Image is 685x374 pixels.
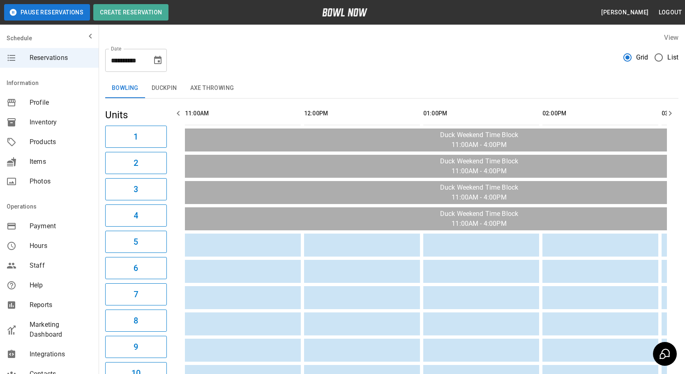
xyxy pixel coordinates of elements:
[30,177,92,186] span: Photos
[134,340,138,353] h6: 9
[304,102,420,125] th: 12:00PM
[30,53,92,63] span: Reservations
[105,231,167,253] button: 5
[30,349,92,359] span: Integrations
[105,283,167,305] button: 7
[105,126,167,148] button: 1
[30,221,92,231] span: Payment
[134,288,138,301] h6: 7
[30,280,92,290] span: Help
[134,235,138,248] h6: 5
[30,98,92,108] span: Profile
[30,241,92,251] span: Hours
[322,8,367,16] img: logo
[664,34,678,41] label: View
[423,102,539,125] th: 01:00PM
[636,53,648,62] span: Grid
[105,336,167,358] button: 9
[4,4,90,21] button: Pause Reservations
[30,320,92,340] span: Marketing Dashboard
[30,137,92,147] span: Products
[145,78,184,98] button: Duckpin
[598,5,652,20] button: [PERSON_NAME]
[185,102,301,125] th: 11:00AM
[93,4,168,21] button: Create Reservation
[105,204,167,227] button: 4
[542,102,658,125] th: 02:00PM
[667,53,678,62] span: List
[105,108,167,122] h5: Units
[105,257,167,279] button: 6
[150,52,166,69] button: Choose date, selected date is Sep 7, 2025
[134,209,138,222] h6: 4
[655,5,685,20] button: Logout
[134,130,138,143] h6: 1
[30,261,92,271] span: Staff
[134,314,138,327] h6: 8
[134,183,138,196] h6: 3
[105,310,167,332] button: 8
[105,178,167,200] button: 3
[105,78,145,98] button: Bowling
[184,78,241,98] button: Axe Throwing
[30,117,92,127] span: Inventory
[30,157,92,167] span: Items
[134,262,138,275] h6: 6
[134,156,138,170] h6: 2
[105,152,167,174] button: 2
[30,300,92,310] span: Reports
[105,78,678,98] div: inventory tabs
